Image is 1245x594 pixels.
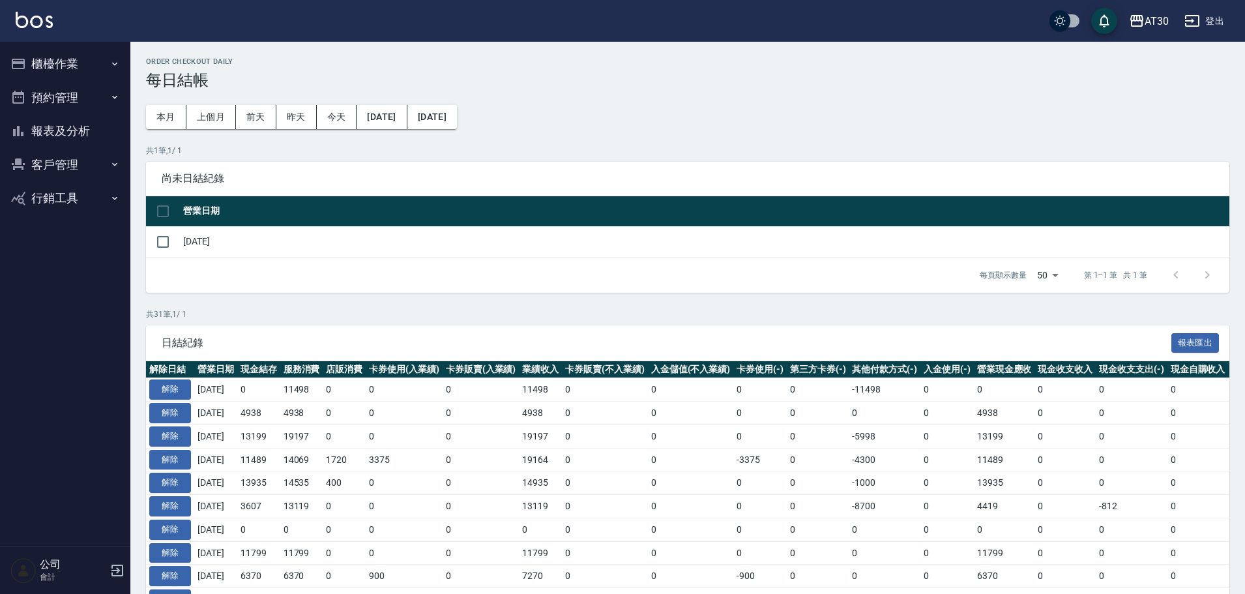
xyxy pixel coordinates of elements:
[280,565,323,588] td: 6370
[194,495,237,518] td: [DATE]
[849,448,920,471] td: -4300
[237,565,280,588] td: 6370
[562,448,648,471] td: 0
[648,541,734,565] td: 0
[1034,495,1096,518] td: 0
[562,518,648,541] td: 0
[149,450,191,470] button: 解除
[323,471,366,495] td: 400
[280,541,323,565] td: 11799
[519,471,562,495] td: 14935
[146,308,1229,320] p: 共 31 筆, 1 / 1
[443,471,520,495] td: 0
[443,448,520,471] td: 0
[280,448,323,471] td: 14069
[849,541,920,565] td: 0
[194,471,237,495] td: [DATE]
[1145,13,1169,29] div: AT30
[519,495,562,518] td: 13119
[648,402,734,425] td: 0
[974,448,1035,471] td: 11489
[562,495,648,518] td: 0
[648,471,734,495] td: 0
[1167,402,1229,425] td: 0
[519,424,562,448] td: 19197
[186,105,236,129] button: 上個月
[1179,9,1229,33] button: 登出
[733,518,787,541] td: 0
[920,448,974,471] td: 0
[10,557,37,584] img: Person
[323,378,366,402] td: 0
[1167,471,1229,495] td: 0
[562,565,648,588] td: 0
[366,471,443,495] td: 0
[920,541,974,565] td: 0
[237,541,280,565] td: 11799
[733,378,787,402] td: 0
[366,424,443,448] td: 0
[40,558,106,571] h5: 公司
[920,361,974,378] th: 入金使用(-)
[974,361,1035,378] th: 營業現金應收
[237,448,280,471] td: 11489
[280,424,323,448] td: 19197
[146,361,194,378] th: 解除日結
[16,12,53,28] img: Logo
[194,361,237,378] th: 營業日期
[1034,378,1096,402] td: 0
[974,424,1035,448] td: 13199
[443,378,520,402] td: 0
[920,565,974,588] td: 0
[648,518,734,541] td: 0
[276,105,317,129] button: 昨天
[787,541,849,565] td: 0
[974,518,1035,541] td: 0
[1084,269,1147,281] p: 第 1–1 筆 共 1 筆
[787,495,849,518] td: 0
[1096,378,1167,402] td: 0
[236,105,276,129] button: 前天
[5,148,125,182] button: 客戶管理
[407,105,457,129] button: [DATE]
[920,495,974,518] td: 0
[146,105,186,129] button: 本月
[237,471,280,495] td: 13935
[443,565,520,588] td: 0
[974,402,1035,425] td: 4938
[5,47,125,81] button: 櫃檯作業
[1171,333,1220,353] button: 報表匯出
[1167,424,1229,448] td: 0
[443,424,520,448] td: 0
[648,361,734,378] th: 入金儲值(不入業績)
[149,426,191,447] button: 解除
[733,565,787,588] td: -900
[1096,495,1167,518] td: -812
[323,518,366,541] td: 0
[237,518,280,541] td: 0
[1167,448,1229,471] td: 0
[849,471,920,495] td: -1000
[194,448,237,471] td: [DATE]
[974,541,1035,565] td: 11799
[1096,565,1167,588] td: 0
[519,361,562,378] th: 業績收入
[1167,378,1229,402] td: 0
[648,565,734,588] td: 0
[849,361,920,378] th: 其他付款方式(-)
[974,471,1035,495] td: 13935
[1167,565,1229,588] td: 0
[443,402,520,425] td: 0
[40,571,106,583] p: 會計
[162,172,1214,185] span: 尚未日結紀錄
[149,566,191,586] button: 解除
[180,196,1229,227] th: 營業日期
[323,495,366,518] td: 0
[562,541,648,565] td: 0
[1034,518,1096,541] td: 0
[787,518,849,541] td: 0
[237,402,280,425] td: 4938
[280,378,323,402] td: 11498
[1096,402,1167,425] td: 0
[237,424,280,448] td: 13199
